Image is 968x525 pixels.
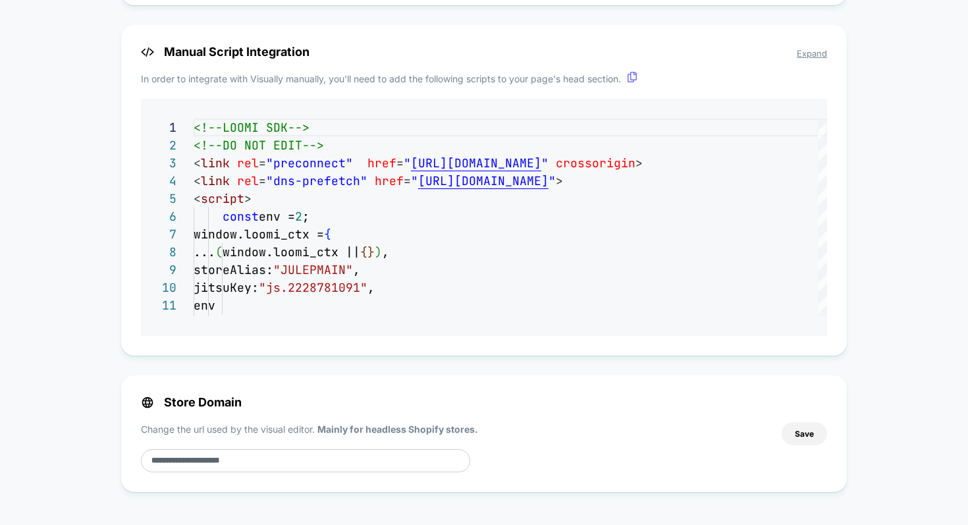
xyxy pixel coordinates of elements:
p: In order to integrate with Visually manually, you'll need to add the following scripts to your pa... [141,72,828,86]
span: Manual Script Integration [141,45,828,59]
strong: Mainly for headless Shopify stores. [317,424,478,435]
span: Store Domain [141,395,242,409]
button: Save [782,422,827,445]
span: Expand [797,48,827,59]
p: Change the url used by the visual editor. [141,422,478,436]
